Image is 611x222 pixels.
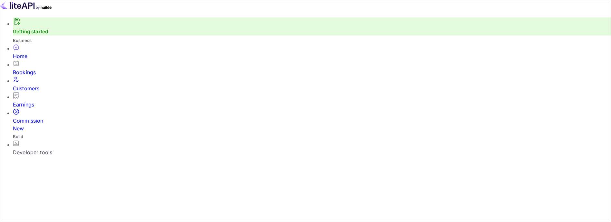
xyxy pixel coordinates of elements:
[13,68,611,76] div: Bookings
[13,125,611,132] div: New
[13,108,611,132] a: CommissionNew
[13,38,32,43] span: Business
[13,148,611,156] div: Developer tools
[13,17,611,35] div: Getting started
[13,52,611,60] div: Home
[13,85,611,92] div: Customers
[13,92,611,108] a: Earnings
[13,28,48,35] a: Getting started
[13,60,611,76] a: Bookings
[13,101,611,108] div: Earnings
[13,76,611,92] a: Customers
[13,134,23,139] span: Build
[13,44,611,60] a: Home
[13,117,611,132] div: Commission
